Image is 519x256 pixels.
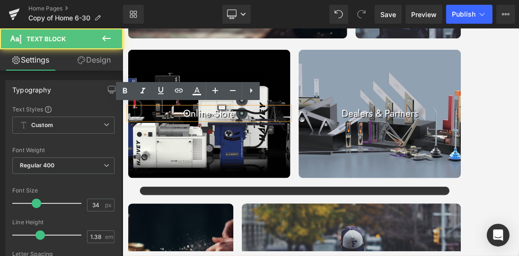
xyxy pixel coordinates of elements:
[105,234,113,240] span: em
[452,10,475,18] span: Publish
[9,130,279,153] p: Online Store
[405,5,442,24] a: Preview
[31,121,53,129] b: Custom
[28,5,123,12] a: Home Pages
[496,5,515,24] button: More
[12,219,114,226] div: Line Height
[12,105,114,113] div: Text Styles
[12,81,51,94] div: Typography
[20,162,55,169] b: Regular 400
[26,35,66,43] span: Text Block
[411,9,437,19] span: Preview
[12,147,114,154] div: Font Weight
[12,187,114,194] div: Font Size
[487,224,510,247] div: Open Intercom Messenger
[380,9,396,19] span: Save
[123,5,144,24] a: New Library
[105,202,113,208] span: px
[28,14,90,22] span: Copy of Home 6-30
[63,49,125,71] a: Design
[352,5,371,24] button: Redo
[329,5,348,24] button: Undo
[446,5,493,24] button: Publish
